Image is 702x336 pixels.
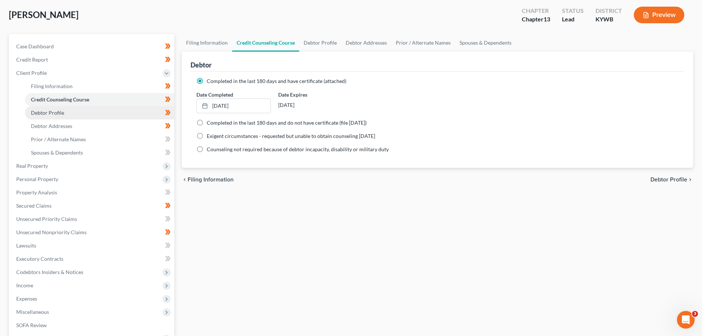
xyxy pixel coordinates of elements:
[10,53,174,66] a: Credit Report
[207,78,346,84] span: Completed in the last 180 days and have certificate (attached)
[16,202,52,209] span: Secured Claims
[207,119,367,126] span: Completed in the last 180 days and do not have certificate (file [DATE])
[10,239,174,252] a: Lawsuits
[232,34,299,52] a: Credit Counseling Course
[197,99,270,113] a: [DATE]
[544,15,550,22] span: 13
[31,149,83,156] span: Spouses & Dependents
[596,15,622,24] div: KYWB
[687,177,693,183] i: chevron_right
[650,177,687,183] span: Debtor Profile
[692,311,698,317] span: 3
[10,319,174,332] a: SOFA Review
[31,110,64,116] span: Debtor Profile
[634,7,684,23] button: Preview
[10,186,174,199] a: Property Analysis
[10,226,174,239] a: Unsecured Nonpriority Claims
[16,229,87,235] span: Unsecured Nonpriority Claims
[25,80,174,93] a: Filing Information
[16,43,54,49] span: Case Dashboard
[341,34,391,52] a: Debtor Addresses
[596,7,622,15] div: District
[16,189,57,195] span: Property Analysis
[9,9,78,20] span: [PERSON_NAME]
[207,133,375,139] span: Exigent circumstances - requested but unable to obtain counseling [DATE]
[455,34,516,52] a: Spouses & Dependents
[16,163,48,169] span: Real Property
[188,177,234,183] span: Filing Information
[10,212,174,226] a: Unsecured Priority Claims
[25,119,174,133] a: Debtor Addresses
[16,176,58,182] span: Personal Property
[16,242,36,249] span: Lawsuits
[562,15,584,24] div: Lead
[522,15,550,24] div: Chapter
[299,34,341,52] a: Debtor Profile
[562,7,584,15] div: Status
[25,106,174,119] a: Debtor Profile
[16,256,63,262] span: Executory Contracts
[196,91,233,98] label: Date Completed
[16,56,48,63] span: Credit Report
[650,177,693,183] button: Debtor Profile chevron_right
[25,93,174,106] a: Credit Counseling Course
[16,322,47,328] span: SOFA Review
[16,282,33,288] span: Income
[25,133,174,146] a: Prior / Alternate Names
[16,216,77,222] span: Unsecured Priority Claims
[677,311,695,329] iframe: Intercom live chat
[191,60,212,69] div: Debtor
[10,199,174,212] a: Secured Claims
[391,34,455,52] a: Prior / Alternate Names
[278,98,352,112] div: [DATE]
[10,252,174,266] a: Executory Contracts
[16,295,37,302] span: Expenses
[31,83,73,89] span: Filing Information
[207,146,389,152] span: Counseling not required because of debtor incapacity, disability or military duty
[182,34,232,52] a: Filing Information
[278,91,352,98] label: Date Expires
[16,70,47,76] span: Client Profile
[31,96,89,103] span: Credit Counseling Course
[10,40,174,53] a: Case Dashboard
[31,136,86,142] span: Prior / Alternate Names
[182,177,234,183] button: chevron_left Filing Information
[16,309,49,315] span: Miscellaneous
[31,123,72,129] span: Debtor Addresses
[522,7,550,15] div: Chapter
[182,177,188,183] i: chevron_left
[16,269,83,275] span: Codebtors Insiders & Notices
[25,146,174,159] a: Spouses & Dependents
